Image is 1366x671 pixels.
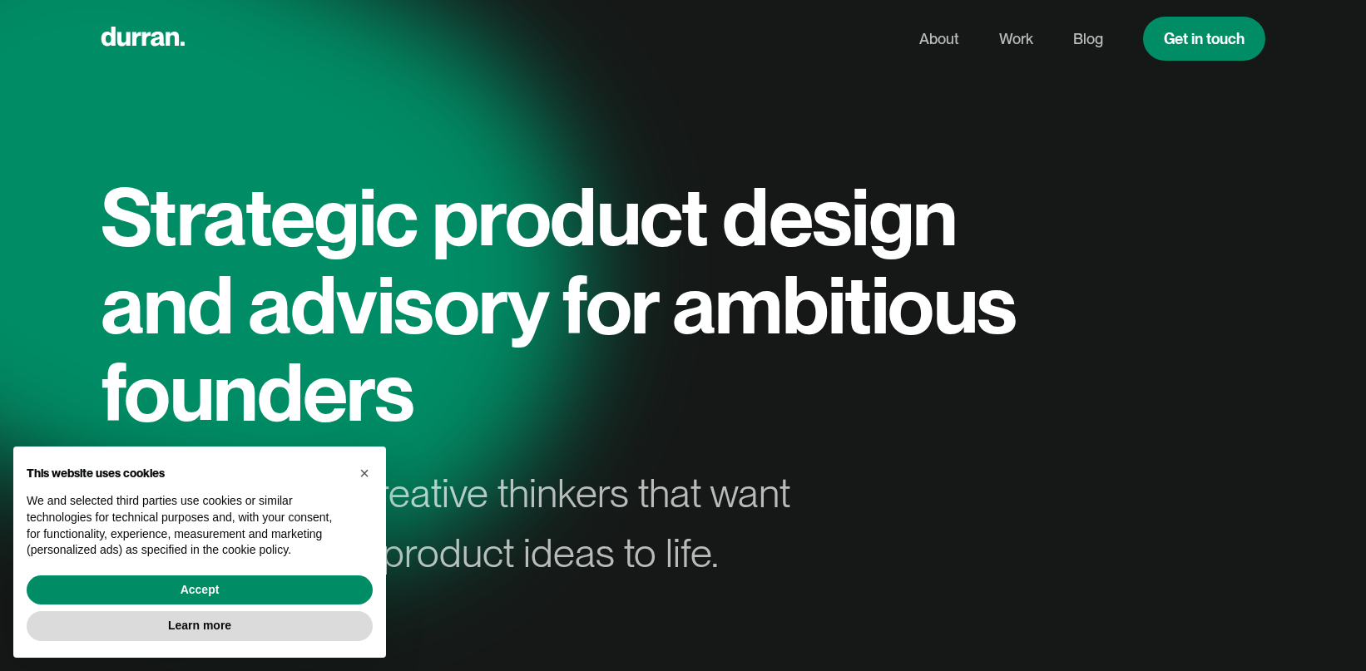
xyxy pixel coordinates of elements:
div: Our clients are creative thinkers that want to bring their big product ideas to life. [101,463,819,583]
a: Work [999,23,1033,55]
a: About [919,23,959,55]
a: Get in touch [1143,17,1265,61]
button: Learn more [27,611,373,641]
span: × [359,464,369,482]
a: home [101,22,185,55]
h1: Strategic product design and advisory for ambitious founders [101,173,1032,437]
button: Accept [27,575,373,605]
a: Blog [1073,23,1103,55]
h2: This website uses cookies [27,466,346,481]
p: We and selected third parties use cookies or similar technologies for technical purposes and, wit... [27,493,346,558]
button: Close this notice [351,460,378,486]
